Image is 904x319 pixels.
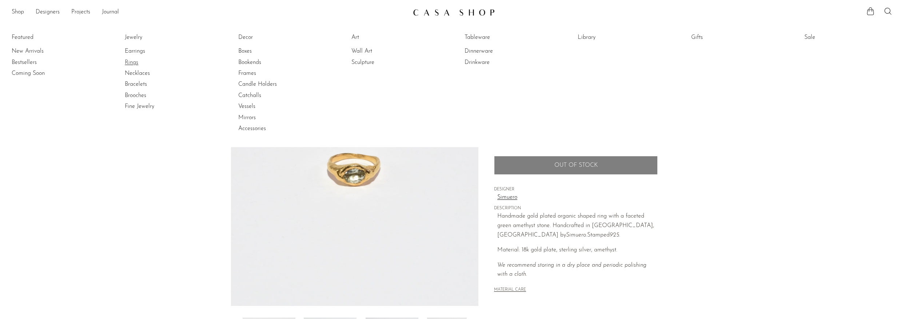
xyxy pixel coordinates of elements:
a: Bookends [238,58,293,66]
a: Frames [238,69,293,77]
a: Wall Art [351,47,406,55]
span: DESIGNER [494,186,658,193]
ul: Featured [12,46,66,79]
button: Add to cart [494,156,658,175]
a: Necklaces [125,69,179,77]
span: Out of stock [554,162,598,169]
p: Material: 18k gold plate, sterling silver, amethyst. [497,246,658,255]
a: Jewelry [125,33,179,41]
a: Boxes [238,47,293,55]
img: Faro Ring [231,33,479,306]
a: Drinkware [465,58,519,66]
ul: Gifts [691,32,746,46]
i: We recommend storing in a dry place and periodic polishing with a cloth. [497,262,646,278]
ul: Tableware [465,32,519,68]
a: Sale [804,33,859,41]
ul: Library [578,32,632,46]
a: New Arrivals [12,47,66,55]
ul: Jewelry [125,32,179,112]
a: Catchalls [238,92,293,100]
a: Accessories [238,125,293,133]
em: 925. [610,232,620,238]
a: Simuero [497,193,658,202]
ul: Sale [804,32,859,46]
p: Handmade gold plated organic shaped ring with a faceted green amethyst stone. Handcrafted in [GEO... [497,212,658,240]
a: Brooches [125,92,179,100]
a: Mirrors [238,114,293,122]
a: Coming Soon [12,69,66,77]
ul: NEW HEADER MENU [12,6,407,19]
a: Sculpture [351,58,406,66]
button: MATERIAL CARE [494,287,526,293]
a: Journal [102,8,119,17]
a: Rings [125,58,179,66]
em: Simuero. [566,232,587,238]
a: Art [351,33,406,41]
ul: Art [351,32,406,68]
a: Dinnerware [465,47,519,55]
a: Earrings [125,47,179,55]
a: Bestsellers [12,58,66,66]
a: Fine Jewelry [125,102,179,110]
a: Decor [238,33,293,41]
a: Projects [71,8,90,17]
a: Tableware [465,33,519,41]
a: Candle Holders [238,80,293,88]
span: DESCRIPTION [494,205,658,212]
a: Designers [36,8,60,17]
a: Vessels [238,102,293,110]
a: Shop [12,8,24,17]
a: Bracelets [125,80,179,88]
a: Library [578,33,632,41]
ul: Decor [238,32,293,134]
nav: Desktop navigation [12,6,407,19]
a: Gifts [691,33,746,41]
